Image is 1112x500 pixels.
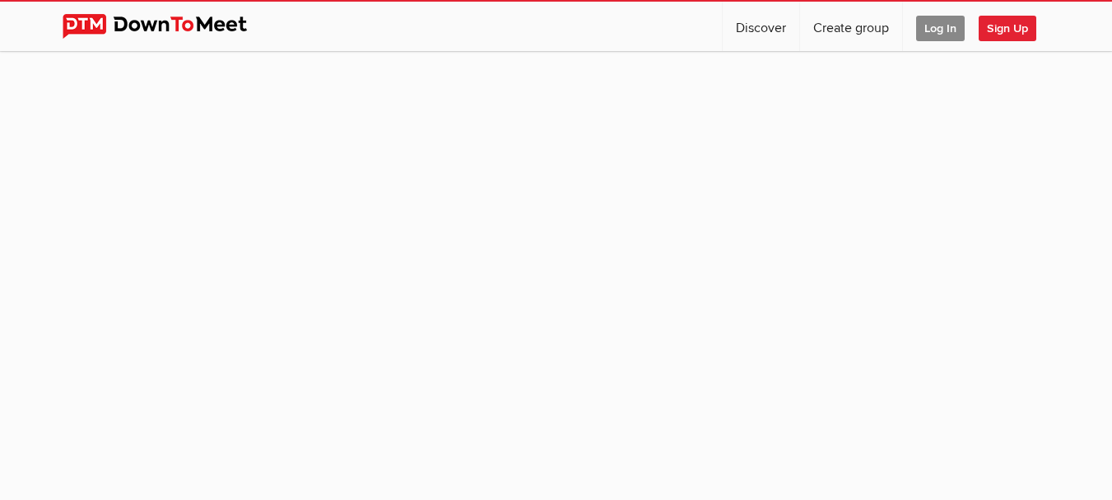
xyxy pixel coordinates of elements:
a: Discover [723,2,799,51]
a: Log In [903,2,978,51]
img: DownToMeet [63,14,272,39]
a: Create group [800,2,902,51]
span: Log In [916,16,965,41]
span: Sign Up [979,16,1036,41]
a: Sign Up [979,2,1049,51]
